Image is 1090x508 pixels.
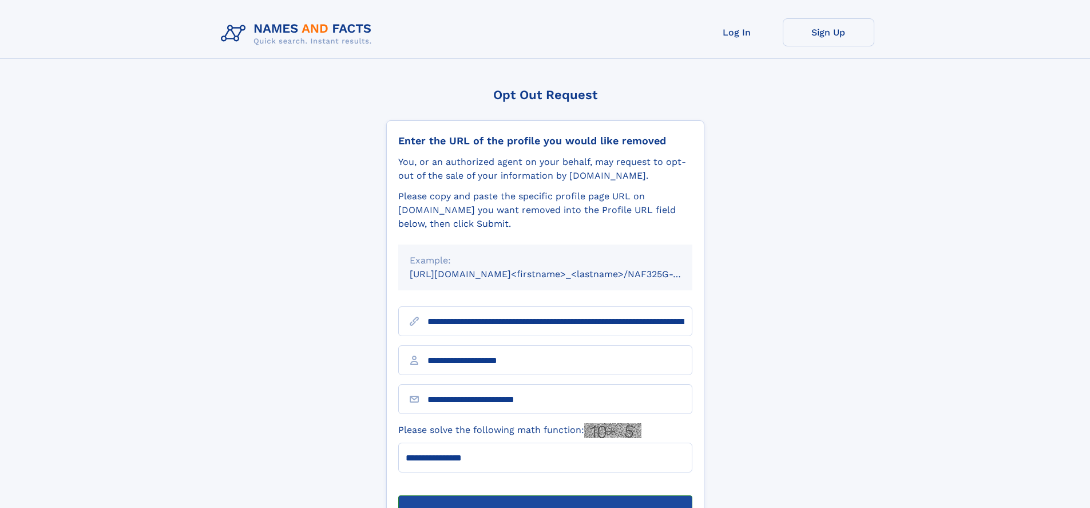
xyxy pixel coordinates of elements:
[691,18,783,46] a: Log In
[398,135,692,147] div: Enter the URL of the profile you would like removed
[216,18,381,49] img: Logo Names and Facts
[410,254,681,267] div: Example:
[398,190,692,231] div: Please copy and paste the specific profile page URL on [DOMAIN_NAME] you want removed into the Pr...
[783,18,874,46] a: Sign Up
[386,88,704,102] div: Opt Out Request
[398,155,692,183] div: You, or an authorized agent on your behalf, may request to opt-out of the sale of your informatio...
[398,423,641,438] label: Please solve the following math function:
[410,269,714,279] small: [URL][DOMAIN_NAME]<firstname>_<lastname>/NAF325G-xxxxxxxx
